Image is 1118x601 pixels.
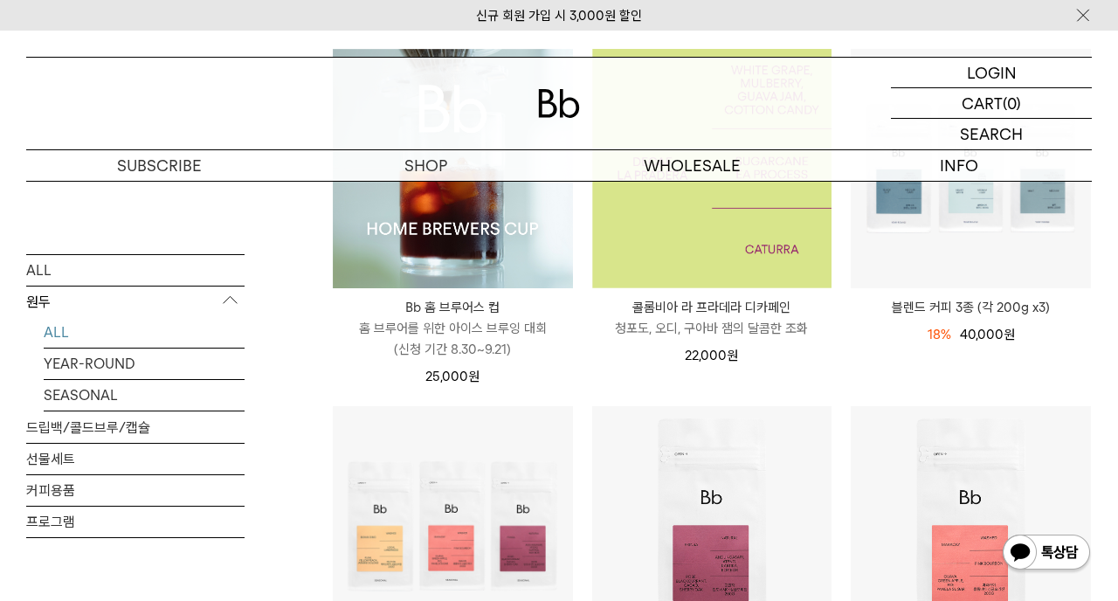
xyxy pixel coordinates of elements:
img: 카카오톡 채널 1:1 채팅 버튼 [1001,533,1092,575]
span: 원 [727,348,738,363]
span: 40,000 [960,327,1015,342]
p: LOGIN [967,58,1017,87]
p: 콜롬비아 라 프라데라 디카페인 [592,297,832,318]
a: 신규 회원 가입 시 3,000원 할인 [476,8,642,24]
a: 블렌드 커피 3종 (각 200g x3) [851,297,1091,318]
a: 커피용품 [26,474,245,505]
div: 18% [928,324,951,345]
span: 22,000 [685,348,738,363]
p: 홈 브루어를 위한 아이스 브루잉 대회 (신청 기간 8.30~9.21) [333,318,573,360]
p: (0) [1003,88,1021,118]
p: SEARCH [960,119,1023,149]
p: INFO [825,150,1092,181]
a: ALL [26,254,245,285]
span: 25,000 [425,369,480,384]
p: Bb 홈 브루어스 컵 [333,297,573,318]
a: SEASONAL [44,379,245,410]
span: 원 [468,369,480,384]
a: SHOP [293,150,559,181]
p: CART [962,88,1003,118]
a: CART (0) [891,88,1092,119]
a: 콜롬비아 라 프라데라 디카페인 청포도, 오디, 구아바 잼의 달콤한 조화 [592,297,832,339]
a: Bb 홈 브루어스 컵 홈 브루어를 위한 아이스 브루잉 대회(신청 기간 8.30~9.21) [333,297,573,360]
p: WHOLESALE [559,150,825,181]
p: 원두 [26,286,245,317]
a: 선물세트 [26,443,245,473]
a: ALL [44,316,245,347]
a: 프로그램 [26,506,245,536]
img: 로고 [538,89,580,118]
a: LOGIN [891,58,1092,88]
a: YEAR-ROUND [44,348,245,378]
span: 원 [1004,327,1015,342]
p: 청포도, 오디, 구아바 잼의 달콤한 조화 [592,318,832,339]
a: SUBSCRIBE [26,150,293,181]
a: 드립백/콜드브루/캡슐 [26,411,245,442]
